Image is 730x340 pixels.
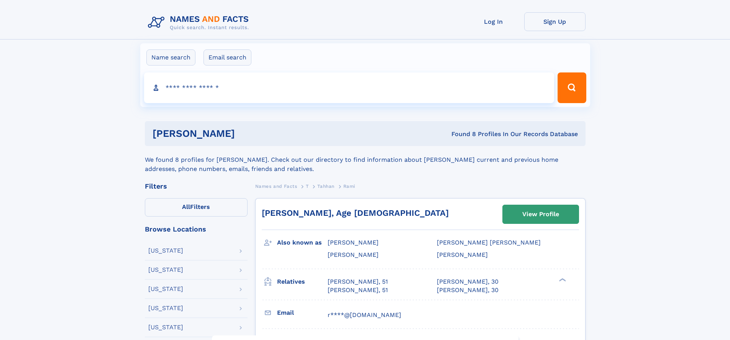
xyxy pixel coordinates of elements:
[145,198,248,217] label: Filters
[262,208,449,218] a: [PERSON_NAME], Age [DEMOGRAPHIC_DATA]
[437,278,499,286] a: [PERSON_NAME], 30
[146,49,195,66] label: Name search
[144,72,554,103] input: search input
[277,306,328,319] h3: Email
[153,129,343,138] h1: [PERSON_NAME]
[145,183,248,190] div: Filters
[277,275,328,288] h3: Relatives
[306,184,309,189] span: T
[503,205,579,223] a: View Profile
[148,248,183,254] div: [US_STATE]
[463,12,524,31] a: Log In
[148,305,183,311] div: [US_STATE]
[328,239,379,246] span: [PERSON_NAME]
[255,181,297,191] a: Names and Facts
[145,146,586,174] div: We found 8 profiles for [PERSON_NAME]. Check out our directory to find information about [PERSON_...
[343,184,355,189] span: Rami
[203,49,251,66] label: Email search
[437,286,499,294] a: [PERSON_NAME], 30
[317,181,335,191] a: Tahhan
[148,267,183,273] div: [US_STATE]
[437,251,488,258] span: [PERSON_NAME]
[145,12,255,33] img: Logo Names and Facts
[437,239,541,246] span: [PERSON_NAME] [PERSON_NAME]
[182,203,190,210] span: All
[558,72,586,103] button: Search Button
[145,226,248,233] div: Browse Locations
[306,181,309,191] a: T
[148,286,183,292] div: [US_STATE]
[317,184,335,189] span: Tahhan
[328,251,379,258] span: [PERSON_NAME]
[343,130,578,138] div: Found 8 Profiles In Our Records Database
[328,278,388,286] a: [PERSON_NAME], 51
[557,277,566,282] div: ❯
[522,205,559,223] div: View Profile
[277,236,328,249] h3: Also known as
[524,12,586,31] a: Sign Up
[328,286,388,294] a: [PERSON_NAME], 51
[148,324,183,330] div: [US_STATE]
